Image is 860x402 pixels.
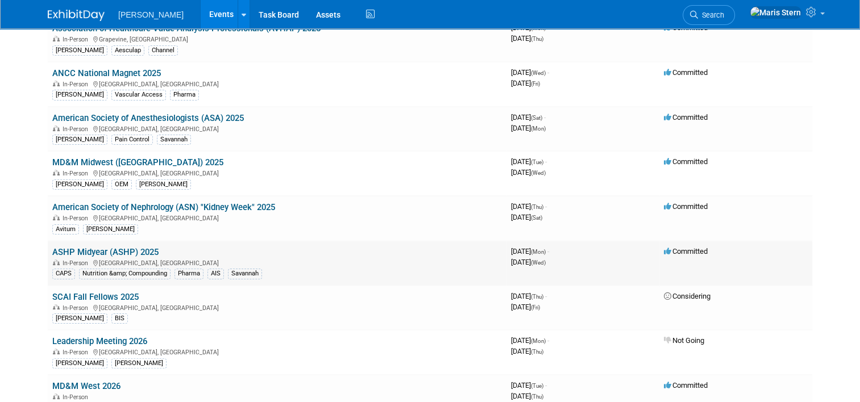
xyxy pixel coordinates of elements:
div: [GEOGRAPHIC_DATA], [GEOGRAPHIC_DATA] [52,79,502,88]
span: Committed [664,247,708,256]
span: [DATE] [511,79,540,87]
div: [PERSON_NAME] [52,90,107,100]
div: Grapevine, [GEOGRAPHIC_DATA] [52,34,502,43]
span: In-Person [63,81,92,88]
span: [DATE] [511,157,547,166]
span: - [544,113,546,122]
span: Committed [664,202,708,211]
div: [PERSON_NAME] [52,179,107,190]
span: (Mon) [531,338,546,344]
div: Pharma [170,90,199,100]
a: MD&M West 2026 [52,381,121,391]
span: - [545,202,547,211]
div: CAPS [52,269,75,279]
span: [PERSON_NAME] [118,10,184,19]
div: [GEOGRAPHIC_DATA], [GEOGRAPHIC_DATA] [52,258,502,267]
a: American Society of Nephrology (ASN) "Kidney Week" 2025 [52,202,275,212]
div: BIS [111,313,128,324]
div: [GEOGRAPHIC_DATA], [GEOGRAPHIC_DATA] [52,213,502,222]
a: American Society of Anesthesiologists (ASA) 2025 [52,113,244,123]
div: [PERSON_NAME] [52,135,107,145]
span: (Wed) [531,259,546,266]
span: In-Person [63,170,92,177]
div: Aesculap [111,45,144,56]
span: (Thu) [531,204,543,210]
span: Committed [664,113,708,122]
span: (Fri) [531,304,540,311]
div: Avitum [52,224,79,235]
span: - [545,157,547,166]
span: Committed [664,157,708,166]
img: In-Person Event [53,215,60,220]
img: In-Person Event [53,36,60,41]
div: Pain Control [111,135,153,145]
span: [DATE] [511,347,543,355]
span: (Mon) [531,125,546,132]
span: Search [698,11,724,19]
div: [PERSON_NAME] [111,358,167,368]
span: [DATE] [511,124,546,132]
div: [PERSON_NAME] [52,45,107,56]
img: In-Person Event [53,349,60,354]
span: - [545,292,547,300]
span: Considering [664,292,711,300]
span: [DATE] [511,168,546,177]
img: In-Person Event [53,259,60,265]
img: In-Person Event [53,170,60,175]
span: (Tue) [531,383,543,389]
div: Channel [148,45,178,56]
span: [DATE] [511,202,547,211]
span: (Wed) [531,70,546,76]
span: [DATE] [511,247,549,256]
span: In-Person [63,349,92,356]
span: In-Person [63,304,92,312]
div: Savannah [157,135,191,145]
span: In-Person [63,393,92,401]
a: SCAI Fall Fellows 2025 [52,292,139,302]
span: (Thu) [531,349,543,355]
div: [PERSON_NAME] [52,358,107,368]
span: [DATE] [511,258,546,266]
span: (Sat) [531,215,542,221]
span: Committed [664,381,708,390]
span: In-Person [63,259,92,267]
span: (Thu) [531,36,543,42]
span: [DATE] [511,392,543,400]
img: In-Person Event [53,304,60,310]
div: OEM [111,179,132,190]
a: Leadership Meeting 2026 [52,336,147,346]
span: - [545,381,547,390]
img: In-Person Event [53,393,60,399]
span: [DATE] [511,34,543,43]
img: In-Person Event [53,81,60,86]
span: [DATE] [511,303,540,311]
span: In-Person [63,36,92,43]
img: In-Person Event [53,125,60,131]
div: [GEOGRAPHIC_DATA], [GEOGRAPHIC_DATA] [52,124,502,133]
img: ExhibitDay [48,10,105,21]
div: Pharma [175,269,203,279]
span: In-Person [63,125,92,133]
span: Not Going [664,336,704,345]
span: [DATE] [511,381,547,390]
span: Committed [664,68,708,77]
span: (Fri) [531,81,540,87]
div: Savannah [228,269,262,279]
a: MD&M Midwest ([GEOGRAPHIC_DATA]) 2025 [52,157,223,167]
span: (Thu) [531,294,543,300]
div: [PERSON_NAME] [136,179,191,190]
span: In-Person [63,215,92,222]
span: [DATE] [511,336,549,345]
span: (Sat) [531,115,542,121]
a: Search [683,5,735,25]
div: [PERSON_NAME] [83,224,138,235]
a: ANCC National Magnet 2025 [52,68,161,78]
div: AIS [207,269,224,279]
span: - [547,247,549,256]
span: (Thu) [531,393,543,400]
span: (Wed) [531,170,546,176]
div: [GEOGRAPHIC_DATA], [GEOGRAPHIC_DATA] [52,347,502,356]
span: [DATE] [511,113,546,122]
span: (Tue) [531,159,543,165]
span: (Mon) [531,249,546,255]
